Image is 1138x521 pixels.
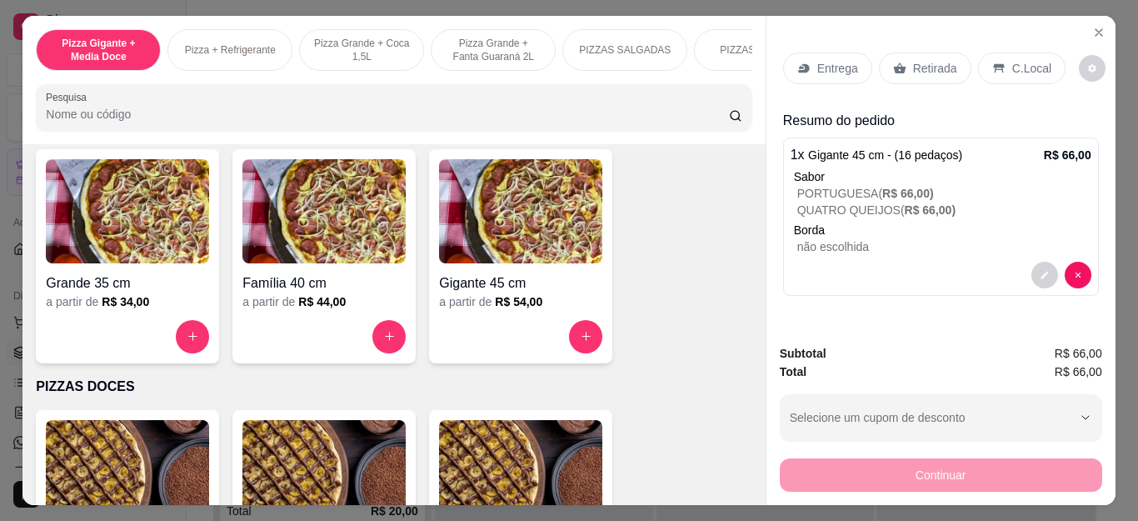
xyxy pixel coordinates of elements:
p: C.Local [1012,60,1051,77]
div: a partir de [439,293,602,310]
p: QUATRO QUEIJOS ( [797,202,1091,218]
span: R$ 66,00 [1055,344,1102,363]
div: a partir de [46,293,209,310]
button: increase-product-quantity [372,320,406,353]
span: R$ 66,00 ) [882,187,934,200]
button: decrease-product-quantity [1079,55,1106,82]
span: R$ 66,00 [1055,363,1102,381]
h6: R$ 44,00 [298,293,346,310]
p: Pizza Grande + Coca 1,5L [313,37,410,63]
p: Borda [794,222,1091,238]
p: PIZZAS SALGADAS [579,43,671,57]
button: decrease-product-quantity [1031,262,1058,288]
p: PIZZAS DOCES [720,43,793,57]
p: PORTUGUESA ( [797,185,1091,202]
img: product-image [46,159,209,263]
button: increase-product-quantity [569,320,602,353]
button: Selecione um cupom de desconto [780,394,1102,441]
div: a partir de [242,293,406,310]
h4: Gigante 45 cm [439,273,602,293]
p: Entrega [817,60,858,77]
p: Pizza Grande + Fanta Guaraná 2L [445,37,542,63]
p: R$ 66,00 [1044,147,1091,163]
p: não escolhida [797,238,1091,255]
span: R$ 66,00 ) [905,203,956,217]
input: Pesquisa [46,106,729,123]
p: Pizza Gigante + Media Doce [50,37,147,63]
button: Close [1086,19,1112,46]
span: Gigante 45 cm - (16 pedaços) [808,148,962,162]
p: Resumo do pedido [783,111,1099,131]
p: Retirada [913,60,957,77]
p: PIZZAS DOCES [36,377,751,397]
h4: Família 40 cm [242,273,406,293]
label: Pesquisa [46,90,92,104]
h4: Grande 35 cm [46,273,209,293]
p: 1 x [791,145,963,165]
strong: Subtotal [780,347,826,360]
strong: Total [780,365,806,378]
p: Pizza + Refrigerante [185,43,276,57]
img: product-image [439,159,602,263]
button: decrease-product-quantity [1065,262,1091,288]
button: increase-product-quantity [176,320,209,353]
img: product-image [242,159,406,263]
div: Sabor [794,168,1091,185]
h6: R$ 54,00 [495,293,542,310]
h6: R$ 34,00 [102,293,149,310]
